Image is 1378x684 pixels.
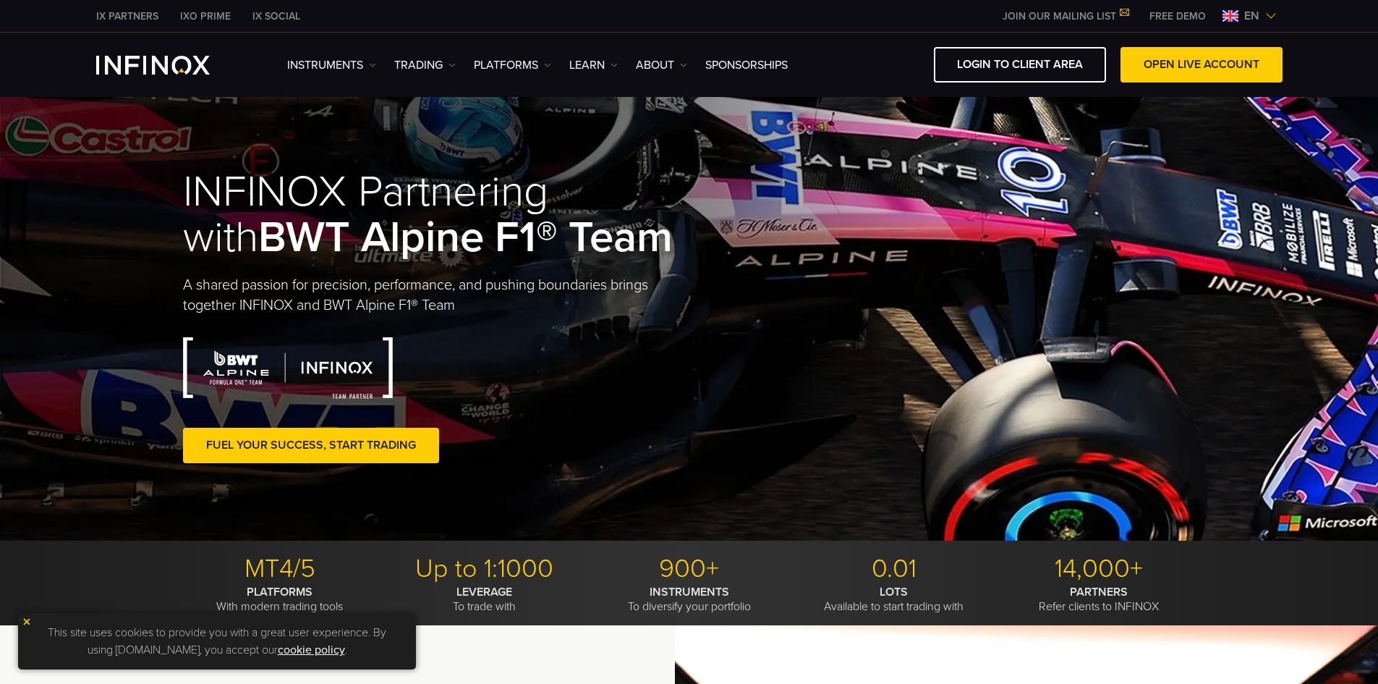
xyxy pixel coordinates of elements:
a: INFINOX [242,9,311,24]
a: PLATFORMS [474,56,551,74]
a: INFINOX [169,9,242,24]
a: JOIN OUR MAILING LIST [992,10,1139,22]
a: SPONSORSHIPS [705,56,788,74]
img: yellow close icon [22,617,32,627]
p: A shared passion for precision, performance, and pushing boundaries brings together INFINOX and B... [183,275,689,316]
a: INFINOX Logo [96,56,244,75]
a: FUEL YOUR SUCCESS, START TRADING [183,428,439,463]
a: OPEN LIVE ACCOUNT [1120,47,1283,83]
a: INFINOX MENU [1139,9,1217,24]
a: Instruments [287,56,376,74]
a: LOGIN TO CLIENT AREA [934,47,1106,83]
span: en [1238,7,1265,25]
h1: INFINOX Partnering with [183,169,689,261]
p: This site uses cookies to provide you with a great user experience. By using [DOMAIN_NAME], you a... [25,620,409,662]
strong: BWT Alpine F1® Team [258,211,673,263]
a: INFINOX [85,9,169,24]
a: Learn [569,56,618,74]
a: ABOUT [636,56,687,74]
a: TRADING [394,56,456,74]
a: cookie policy [278,643,345,657]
